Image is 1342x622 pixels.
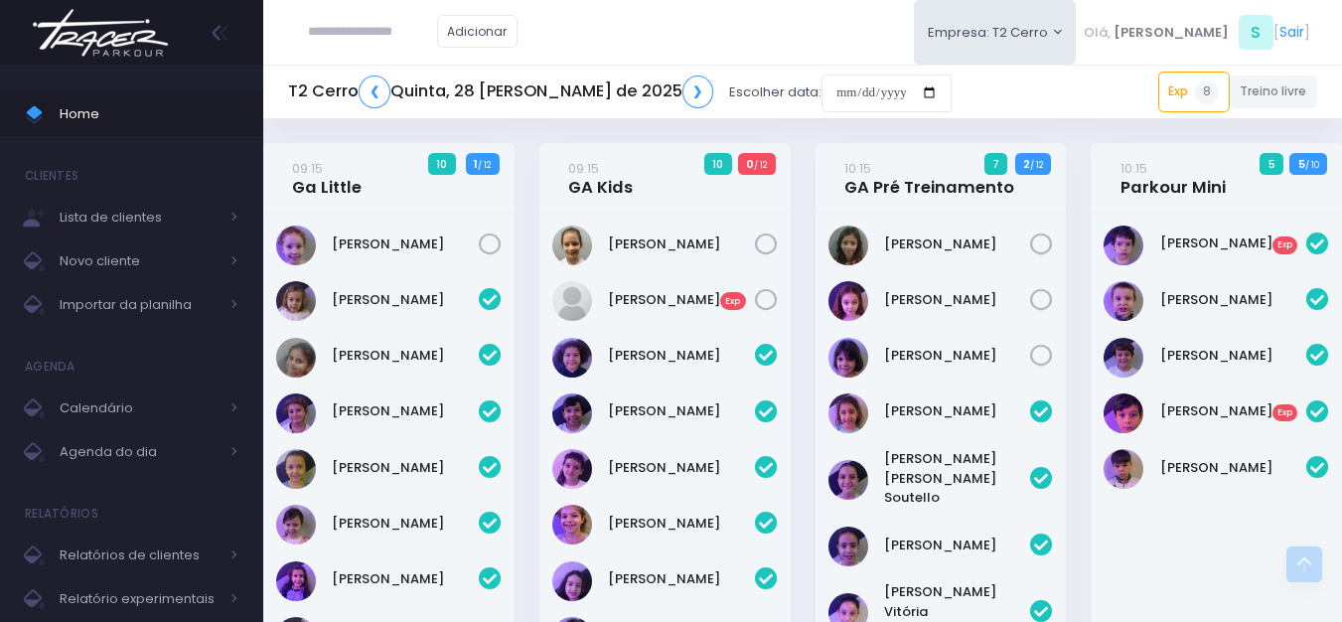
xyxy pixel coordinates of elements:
img: Guilherme Soares Naressi [1104,281,1143,321]
a: [PERSON_NAME] [332,290,479,310]
a: [PERSON_NAME]Exp [1160,401,1307,421]
span: Exp [1272,404,1298,422]
a: [PERSON_NAME] [332,234,479,254]
a: Adicionar [437,15,519,48]
a: [PERSON_NAME] [608,458,755,478]
span: Relatórios de clientes [60,543,219,568]
a: [PERSON_NAME] [608,569,755,589]
img: Luzia Rolfini Fernandes [828,527,868,566]
img: Manuela Santos [276,561,316,601]
small: / 12 [1030,159,1043,171]
a: 10:15Parkour Mini [1120,158,1226,198]
a: [PERSON_NAME] [332,458,479,478]
strong: 1 [474,156,478,172]
a: [PERSON_NAME] [1160,458,1307,478]
a: [PERSON_NAME] [608,401,755,421]
a: ❯ [682,76,714,108]
img: chloé torres barreto barbosa [552,281,592,321]
img: Ana Helena Soutello [828,460,868,500]
h5: T2 Cerro Quinta, 28 [PERSON_NAME] de 2025 [288,76,713,108]
span: Home [60,101,238,127]
small: 10:15 [1120,159,1147,178]
span: Relatório experimentais [60,586,219,612]
a: 10:15GA Pré Treinamento [844,158,1014,198]
h4: Relatórios [25,494,98,534]
span: Calendário [60,395,219,421]
img: Isabel Amado [276,393,316,433]
img: Julia de Campos Munhoz [828,226,868,265]
a: [PERSON_NAME] [884,536,1031,555]
img: Francisco Nassar [1104,226,1143,265]
img: Clara Guimaraes Kron [552,449,592,489]
img: Antonieta Bonna Gobo N Silva [276,226,316,265]
span: Exp [1272,236,1298,254]
span: 7 [984,153,1008,175]
a: [PERSON_NAME] [332,346,479,366]
a: [PERSON_NAME] [608,234,755,254]
a: [PERSON_NAME] [332,569,479,589]
small: 09:15 [292,159,323,178]
a: 09:15GA Kids [568,158,633,198]
a: [PERSON_NAME]Exp [1160,233,1307,253]
strong: 2 [1023,156,1030,172]
img: Samuel Bigaton [1104,393,1143,433]
span: Exp [720,292,746,310]
a: [PERSON_NAME] [332,514,479,534]
a: [PERSON_NAME] [608,514,755,534]
span: Novo cliente [60,248,219,274]
span: 5 [1260,153,1283,175]
a: Sair [1279,22,1304,43]
a: [PERSON_NAME] [884,401,1031,421]
a: [PERSON_NAME] [884,346,1031,366]
div: Escolher data: [288,70,952,115]
img: Luisa Tomchinsky Montezano [828,281,868,321]
img: Isabel Silveira Chulam [276,449,316,489]
a: [PERSON_NAME]Exp [608,290,755,310]
img: Maya Viana [552,226,592,265]
div: [ ] [1076,10,1317,55]
a: Exp8 [1158,72,1230,111]
h4: Agenda [25,347,75,387]
a: ❮ [359,76,390,108]
span: [PERSON_NAME] [1114,23,1229,43]
img: Isabela de Brito Moffa [552,561,592,601]
a: [PERSON_NAME] [332,401,479,421]
a: [PERSON_NAME] [1160,346,1307,366]
a: 09:15Ga Little [292,158,362,198]
small: 10:15 [844,159,871,178]
strong: 0 [746,156,754,172]
a: [PERSON_NAME] [1160,290,1307,310]
img: Gabriela Libardi Galesi Bernardo [552,505,592,544]
img: Beatriz Kikuchi [552,393,592,433]
strong: 5 [1298,156,1305,172]
span: Importar da planilha [60,292,219,318]
h4: Clientes [25,156,78,196]
img: Malu Bernardes [828,338,868,378]
a: [PERSON_NAME] [884,290,1031,310]
span: 10 [704,153,732,175]
a: [PERSON_NAME] [884,234,1031,254]
span: Lista de clientes [60,205,219,231]
small: / 12 [478,159,491,171]
img: Otto Guimarães Krön [1104,338,1143,378]
small: / 10 [1305,159,1319,171]
span: S [1239,15,1273,50]
img: Alice Oliveira Castro [828,393,868,433]
img: Heloísa Amado [276,338,316,378]
img: Ana Beatriz Xavier Roque [552,338,592,378]
small: / 12 [754,159,767,171]
a: [PERSON_NAME] [608,346,755,366]
a: [PERSON_NAME] [PERSON_NAME] Soutello [884,449,1031,508]
span: Olá, [1084,23,1111,43]
span: 8 [1195,80,1219,104]
img: Theo Cabral [1104,449,1143,489]
img: Julia Merlino Donadell [276,505,316,544]
a: Treino livre [1230,76,1318,108]
small: 09:15 [568,159,599,178]
span: Agenda do dia [60,439,219,465]
span: 10 [428,153,456,175]
img: Catarina Andrade [276,281,316,321]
